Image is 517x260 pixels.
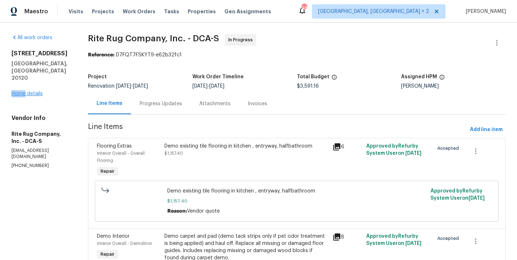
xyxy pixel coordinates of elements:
[470,125,503,134] span: Add line item
[302,4,307,11] div: 48
[469,196,485,201] span: [DATE]
[405,241,421,246] span: [DATE]
[366,144,421,156] span: Approved by Refurby System User on
[88,84,148,89] span: Renovation
[88,52,115,57] b: Reference:
[192,84,224,89] span: -
[11,91,43,96] a: Home details
[92,8,114,15] span: Projects
[88,123,467,136] span: Line Items
[192,74,244,79] h5: Work Order Timeline
[98,251,117,258] span: Repair
[88,34,219,43] span: Rite Rug Company, Inc. - DCA-S
[401,74,437,79] h5: Assigned HPM
[437,145,462,152] span: Accepted
[167,209,187,214] span: Reason:
[69,8,83,15] span: Visits
[167,187,426,195] span: Demo existing tile flooring in kitchen , entryway, halfbathroom
[192,84,208,89] span: [DATE]
[187,209,220,214] span: Vendor quote
[11,148,71,160] p: [EMAIL_ADDRESS][DOMAIN_NAME]
[318,8,429,15] span: [GEOGRAPHIC_DATA], [GEOGRAPHIC_DATA] + 2
[228,36,256,43] span: In Progress
[248,100,267,107] div: Invoices
[11,35,52,40] a: All work orders
[209,84,224,89] span: [DATE]
[133,84,148,89] span: [DATE]
[11,163,71,169] p: [PHONE_NUMBER]
[97,144,132,149] span: Flooring Extras
[97,151,145,163] span: Interior Overall - Overall Flooring
[405,151,421,156] span: [DATE]
[24,8,48,15] span: Maestro
[11,115,71,122] h4: Vendor Info
[332,143,362,151] div: 6
[123,8,155,15] span: Work Orders
[11,60,71,82] h5: [GEOGRAPHIC_DATA], [GEOGRAPHIC_DATA] 20120
[164,151,183,155] span: $1,157.40
[97,241,152,246] span: Interior Overall - Demolition
[463,8,506,15] span: [PERSON_NAME]
[140,100,182,107] div: Progress Updates
[297,84,319,89] span: $3,591.16
[164,9,179,14] span: Tasks
[88,51,506,59] div: D7FQT7FSKYT9-e62b32fc1
[98,168,117,175] span: Repair
[467,123,506,136] button: Add line item
[97,234,130,239] span: Demo Interior
[297,74,329,79] h5: Total Budget
[366,234,421,246] span: Approved by Refurby System User on
[97,100,122,107] div: Line Items
[224,8,271,15] span: Geo Assignments
[116,84,131,89] span: [DATE]
[11,50,71,57] h2: [STREET_ADDRESS]
[332,233,362,241] div: 8
[167,198,426,205] span: $1,157.40
[439,74,445,84] span: The hpm assigned to this work order.
[401,84,506,89] div: [PERSON_NAME]
[430,189,485,201] span: Approved by Refurby System User on
[164,143,329,150] div: Demo existing tile flooring in kitchen , entryway, halfbathroom
[437,235,462,242] span: Accepted
[88,74,107,79] h5: Project
[116,84,148,89] span: -
[199,100,230,107] div: Attachments
[188,8,216,15] span: Properties
[331,74,337,84] span: The total cost of line items that have been proposed by Opendoor. This sum includes line items th...
[11,130,71,145] h5: Rite Rug Company, Inc. - DCA-S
